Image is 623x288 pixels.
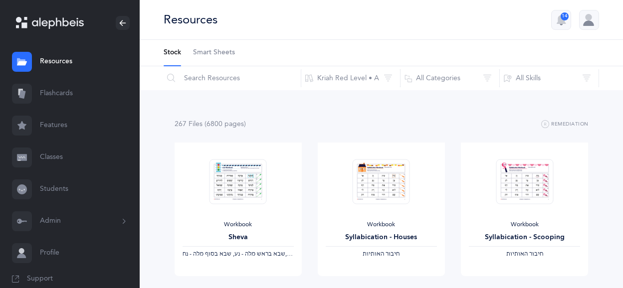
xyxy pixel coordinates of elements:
[205,120,246,128] span: (6800 page )
[400,66,500,90] button: All Categories
[209,159,267,204] img: Sheva-Workbook-Red_EN_thumbnail_1754012358.png
[561,12,569,20] div: 14
[496,159,553,204] img: Syllabication-Workbook-Level-1-EN_Red_Scooping_thumbnail_1741114434.png
[163,66,301,90] input: Search Resources
[164,11,217,28] div: Resources
[326,221,437,229] div: Workbook
[200,120,203,128] span: s
[183,250,285,257] span: ‫שבא בראש מלה - נע, שבא בסוף מלה - נח‬
[469,232,580,243] div: Syllabication - Scooping
[301,66,401,90] button: Kriah Red Level • A
[326,232,437,243] div: Syllabication - Houses
[541,119,589,131] button: Remediation
[353,159,410,204] img: Syllabication-Workbook-Level-1-EN_Red_Houses_thumbnail_1741114032.png
[175,120,203,128] span: 267 File
[27,274,53,284] span: Support
[363,250,400,257] span: ‫חיבור האותיות‬
[506,250,543,257] span: ‫חיבור האותיות‬
[499,66,599,90] button: All Skills
[193,48,235,58] span: Smart Sheets
[241,120,244,128] span: s
[469,221,580,229] div: Workbook
[183,250,294,258] div: ‪, + 2‬
[183,221,294,229] div: Workbook
[183,232,294,243] div: Sheva
[551,10,571,30] button: 14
